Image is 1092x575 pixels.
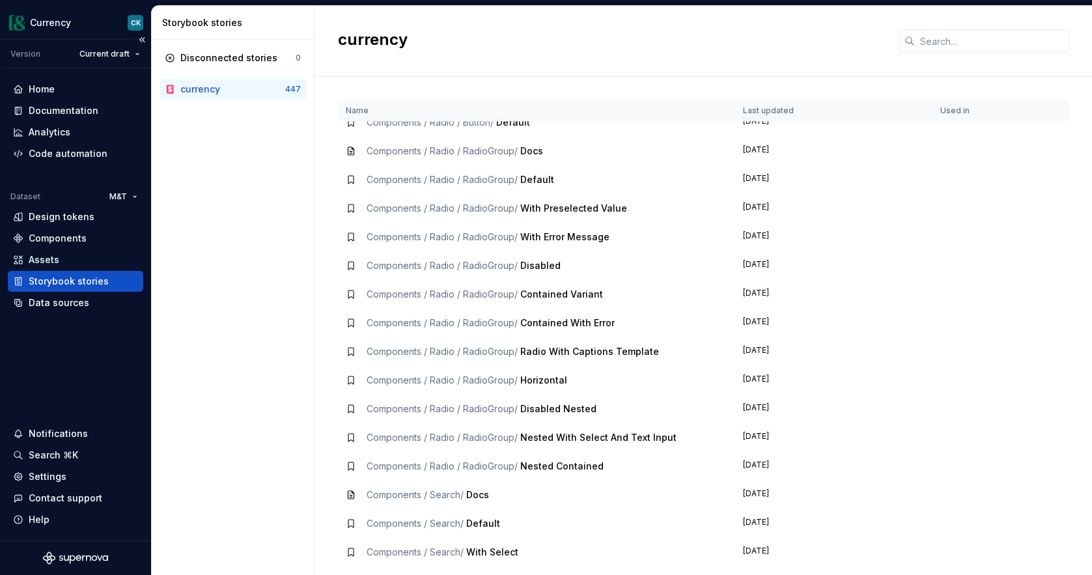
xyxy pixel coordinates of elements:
a: Settings [8,466,143,487]
button: CurrencyCK [3,8,148,36]
a: Data sources [8,292,143,313]
div: Settings [29,470,66,483]
span: Default [496,117,530,128]
span: Components / Radio / RadioGroup / [367,174,518,185]
div: Storybook stories [162,16,309,29]
a: Disconnected stories0 [160,48,306,68]
div: Storybook stories [29,275,109,288]
td: [DATE] [735,165,932,194]
span: Default [520,174,554,185]
span: Components / Search / [367,546,464,557]
span: Docs [466,489,489,500]
div: Assets [29,253,59,266]
td: [DATE] [735,538,932,567]
span: Nested With Select And Text Input [520,432,677,443]
div: Dataset [10,191,40,202]
a: Components [8,228,143,249]
td: [DATE] [735,452,932,481]
button: Search ⌘K [8,445,143,466]
span: Components / Radio / RadioGroup / [367,317,518,328]
div: 0 [296,53,301,63]
div: Code automation [29,147,107,160]
td: [DATE] [735,509,932,538]
span: Components / Radio / RadioGroup / [367,288,518,300]
input: Search... [915,29,1069,53]
div: Home [29,83,55,96]
td: [DATE] [735,223,932,251]
td: [DATE] [735,251,932,280]
a: Home [8,79,143,100]
span: Contained Variant [520,288,603,300]
h2: currency [338,29,884,50]
span: Components / Radio / RadioGroup / [367,346,518,357]
div: Contact support [29,492,102,505]
span: Components / Radio / RadioGroup / [367,203,518,214]
td: [DATE] [735,280,932,309]
td: [DATE] [735,137,932,165]
div: Version [10,49,40,59]
td: [DATE] [735,337,932,366]
div: 447 [285,84,301,94]
span: Docs [520,145,543,156]
span: Components / Radio / RadioGroup / [367,260,518,271]
span: Components / Radio / RadioGroup / [367,145,518,156]
span: Components / Search / [367,518,464,529]
span: Components / Radio / Button / [367,117,494,128]
div: Data sources [29,296,89,309]
button: Collapse sidebar [133,31,151,49]
span: Disabled [520,260,561,271]
a: Assets [8,249,143,270]
span: Components / Radio / RadioGroup / [367,403,518,414]
svg: Supernova Logo [43,552,108,565]
span: Default [466,518,500,529]
div: Search ⌘K [29,449,78,462]
a: currency447 [160,79,306,100]
div: Disconnected stories [180,51,277,64]
td: [DATE] [735,108,932,137]
td: [DATE] [735,309,932,337]
div: Notifications [29,427,88,440]
span: Nested Contained [520,460,604,471]
a: Design tokens [8,206,143,227]
div: CK [131,18,141,28]
div: Analytics [29,126,70,139]
span: Components / Search / [367,489,464,500]
button: Help [8,509,143,530]
div: currency [180,83,220,96]
button: Notifications [8,423,143,444]
span: Contained With Error [520,317,615,328]
a: Code automation [8,143,143,164]
th: Used in [932,100,1003,122]
div: Components [29,232,87,245]
img: 77b064d8-59cc-4dbd-8929-60c45737814c.png [9,15,25,31]
div: Design tokens [29,210,94,223]
td: [DATE] [735,366,932,395]
span: With Error Message [520,231,609,242]
span: With Preselected Value [520,203,627,214]
a: Storybook stories [8,271,143,292]
div: Help [29,513,49,526]
td: [DATE] [735,481,932,509]
th: Name [338,100,735,122]
td: [DATE] [735,395,932,423]
td: [DATE] [735,423,932,452]
span: Components / Radio / RadioGroup / [367,432,518,443]
span: Components / Radio / RadioGroup / [367,374,518,386]
div: Currency [30,16,71,29]
span: Current draft [79,49,130,59]
td: [DATE] [735,194,932,223]
button: Current draft [74,45,146,63]
span: Components / Radio / RadioGroup / [367,231,518,242]
span: With Select [466,546,518,557]
button: Contact support [8,488,143,509]
span: Horizontal [520,374,567,386]
th: Last updated [735,100,932,122]
a: Documentation [8,100,143,121]
span: Disabled Nested [520,403,596,414]
span: Components / Radio / RadioGroup / [367,460,518,471]
a: Analytics [8,122,143,143]
button: M&T [104,188,143,206]
span: M&T [109,191,127,202]
div: Documentation [29,104,98,117]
